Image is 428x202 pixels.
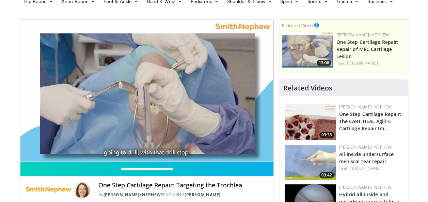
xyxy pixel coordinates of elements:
a: One Step Cartilage Repair: Repair of MFC Cartilage Lesion [336,39,399,60]
a: [PERSON_NAME] [348,165,381,171]
a: [PERSON_NAME]+Nephew [339,104,392,110]
div: Feat. [339,165,402,171]
a: 13:08 [282,32,333,68]
div: Feat. [336,60,405,66]
h4: Related Videos [283,84,332,92]
img: 02c34c8e-0ce7-40b9-85e3-cdd59c0970f9.150x105_q85_crop-smart_upscale.jpg [285,144,336,180]
span: 03:33 [319,132,334,138]
small: Featured Video [282,22,313,29]
a: [PERSON_NAME] [346,60,378,66]
a: 03:33 [285,104,336,140]
a: [PERSON_NAME]+Nephew [339,184,392,190]
span: 13:08 [317,60,331,66]
a: One Step Cartilage Repair: The CARTIHEAL Agili-C Cartilage Repair Im… [339,111,401,132]
img: 781f413f-8da4-4df1-9ef9-bed9c2d6503b.150x105_q85_crop-smart_upscale.jpg [285,104,336,140]
h4: One Step Cartilage Repair: Targeting the Trochlea [98,182,268,189]
a: [PERSON_NAME]+Nephew [336,32,389,38]
img: Avatar [74,182,90,198]
video-js: Video Player [20,20,273,162]
img: Smith+Nephew [26,182,71,198]
a: [PERSON_NAME]+Nephew [104,192,161,198]
div: By FEATURING [98,192,268,198]
img: 304fd00c-f6f9-4ade-ab23-6f82ed6288c9.150x105_q85_crop-smart_upscale.jpg [282,32,333,68]
a: [PERSON_NAME]+Nephew [339,144,392,150]
a: [PERSON_NAME] [185,192,221,198]
a: 03:42 [285,144,336,180]
span: 03:42 [319,172,334,178]
a: All-inside undersurface meniscal tear repair [339,151,394,165]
